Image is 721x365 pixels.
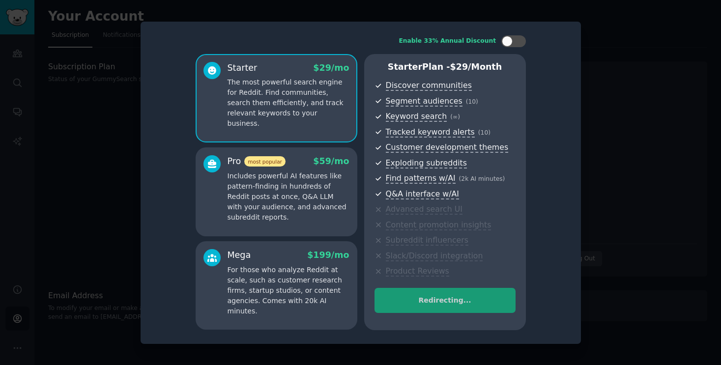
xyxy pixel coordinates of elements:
[386,81,472,91] span: Discover communities
[228,265,349,316] p: For those who analyze Reddit at scale, such as customer research firms, startup studios, or conte...
[386,220,491,230] span: Content promotion insights
[450,62,502,72] span: $ 29 /month
[386,266,449,277] span: Product Reviews
[450,113,460,120] span: ( ∞ )
[459,175,505,182] span: ( 2k AI minutes )
[386,112,447,122] span: Keyword search
[375,61,516,73] p: Starter Plan -
[386,204,462,215] span: Advanced search UI
[228,171,349,223] p: Includes powerful AI features like pattern-finding in hundreds of Reddit posts at once, Q&A LLM w...
[313,63,349,73] span: $ 29 /mo
[228,77,349,129] p: The most powerful search engine for Reddit. Find communities, search them efficiently, and track ...
[386,189,459,199] span: Q&A interface w/AI
[399,37,496,46] div: Enable 33% Annual Discount
[307,250,349,260] span: $ 199 /mo
[478,129,490,136] span: ( 10 )
[228,249,251,261] div: Mega
[386,251,483,261] span: Slack/Discord integration
[386,142,509,153] span: Customer development themes
[228,155,286,168] div: Pro
[386,235,468,246] span: Subreddit influencers
[386,173,456,184] span: Find patterns w/AI
[313,156,349,166] span: $ 59 /mo
[466,98,478,105] span: ( 10 )
[228,62,258,74] div: Starter
[386,158,467,168] span: Exploding subreddits
[386,96,462,107] span: Segment audiences
[244,156,286,167] span: most popular
[386,127,475,138] span: Tracked keyword alerts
